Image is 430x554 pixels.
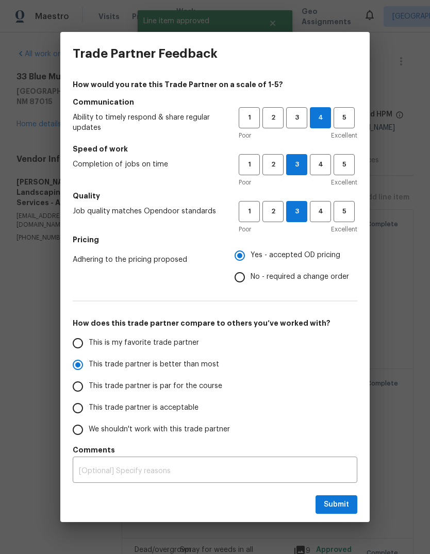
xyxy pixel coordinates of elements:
[311,206,330,217] span: 4
[310,112,330,124] span: 4
[287,112,306,124] span: 3
[89,424,230,435] span: We shouldn't work with this trade partner
[286,107,307,128] button: 3
[334,201,355,222] button: 5
[89,338,199,348] span: This is my favorite trade partner
[239,154,260,175] button: 1
[310,201,331,222] button: 4
[335,159,354,171] span: 5
[89,381,222,392] span: This trade partner is par for the course
[286,201,307,222] button: 3
[73,234,357,245] h5: Pricing
[335,112,354,124] span: 5
[73,206,222,216] span: Job quality matches Opendoor standards
[73,318,357,328] h5: How does this trade partner compare to others you’ve worked with?
[239,177,251,188] span: Poor
[235,245,357,288] div: Pricing
[287,206,307,217] span: 3
[310,107,331,128] button: 4
[334,107,355,128] button: 5
[240,159,259,171] span: 1
[73,97,357,107] h5: Communication
[310,154,331,175] button: 4
[73,46,218,61] h3: Trade Partner Feedback
[239,224,251,234] span: Poor
[331,177,357,188] span: Excellent
[240,112,259,124] span: 1
[73,332,357,441] div: How does this trade partner compare to others you’ve worked with?
[251,250,340,261] span: Yes - accepted OD pricing
[262,201,284,222] button: 2
[73,79,357,90] h4: How would you rate this Trade Partner on a scale of 1-5?
[251,272,349,282] span: No - required a change order
[316,495,357,514] button: Submit
[73,445,357,455] h5: Comments
[334,154,355,175] button: 5
[73,255,218,265] span: Adhering to the pricing proposed
[262,154,284,175] button: 2
[73,191,357,201] h5: Quality
[239,201,260,222] button: 1
[263,159,283,171] span: 2
[287,159,307,171] span: 3
[239,107,260,128] button: 1
[324,498,349,511] span: Submit
[335,206,354,217] span: 5
[89,359,219,370] span: This trade partner is better than most
[263,206,283,217] span: 2
[331,130,357,141] span: Excellent
[73,159,222,170] span: Completion of jobs on time
[89,402,199,413] span: This trade partner is acceptable
[73,144,357,154] h5: Speed of work
[331,224,357,234] span: Excellent
[239,130,251,141] span: Poor
[73,112,222,133] span: Ability to timely respond & share regular updates
[262,107,284,128] button: 2
[263,112,283,124] span: 2
[286,154,307,175] button: 3
[311,159,330,171] span: 4
[240,206,259,217] span: 1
